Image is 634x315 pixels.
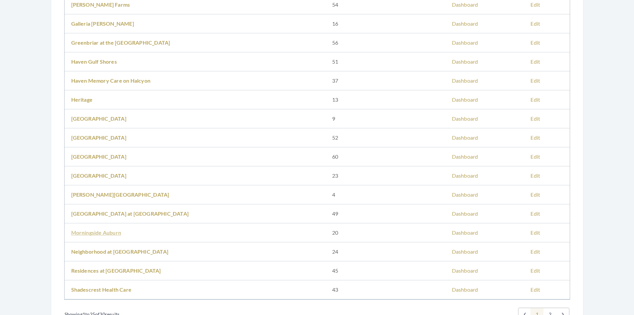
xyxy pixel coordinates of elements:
a: Dashboard [452,1,478,8]
a: Dashboard [452,191,478,198]
a: Dashboard [452,210,478,217]
a: [PERSON_NAME] Farms [71,1,130,8]
a: Edit [530,96,540,103]
a: Dashboard [452,39,478,46]
a: Edit [530,229,540,236]
td: 13 [325,90,364,109]
a: Greenbriar at the [GEOGRAPHIC_DATA] [71,39,170,46]
a: [GEOGRAPHIC_DATA] [71,153,126,160]
a: Dashboard [452,134,478,141]
a: Edit [530,20,540,27]
a: Dashboard [452,77,478,84]
td: 60 [325,147,364,166]
a: Edit [530,1,540,8]
a: [GEOGRAPHIC_DATA] [71,115,126,122]
a: Galleria [PERSON_NAME] [71,20,134,27]
a: Edit [530,191,540,198]
a: Edit [530,248,540,255]
td: 16 [325,14,364,33]
a: Residences at [GEOGRAPHIC_DATA] [71,267,161,274]
a: Haven Gulf Shores [71,58,117,65]
a: Haven Memory Care on Halcyon [71,77,151,84]
a: Dashboard [452,172,478,179]
td: 9 [325,109,364,128]
a: Edit [530,134,540,141]
a: Dashboard [452,229,478,236]
td: 56 [325,33,364,52]
a: Dashboard [452,153,478,160]
a: Edit [530,286,540,293]
a: Edit [530,77,540,84]
a: Edit [530,58,540,65]
a: Dashboard [452,248,478,255]
a: Dashboard [452,20,478,27]
a: [GEOGRAPHIC_DATA] at [GEOGRAPHIC_DATA] [71,210,189,217]
td: 23 [325,166,364,185]
td: 52 [325,128,364,147]
td: 24 [325,242,364,261]
a: Dashboard [452,267,478,274]
a: Edit [530,153,540,160]
a: Edit [530,210,540,217]
a: Dashboard [452,96,478,103]
td: 37 [325,71,364,90]
a: Edit [530,115,540,122]
a: Shadescrest Health Care [71,286,132,293]
a: Heritage [71,96,93,103]
td: 45 [325,261,364,280]
a: Edit [530,172,540,179]
td: 4 [325,185,364,204]
td: 20 [325,223,364,242]
a: [PERSON_NAME][GEOGRAPHIC_DATA] [71,191,169,198]
a: Edit [530,267,540,274]
a: Dashboard [452,115,478,122]
a: Neighborhood at [GEOGRAPHIC_DATA] [71,248,169,255]
a: Dashboard [452,58,478,65]
td: 51 [325,52,364,71]
td: 49 [325,204,364,223]
a: Dashboard [452,286,478,293]
a: Morningside Auburn [71,229,121,236]
a: Edit [530,39,540,46]
td: 43 [325,280,364,299]
a: [GEOGRAPHIC_DATA] [71,172,126,179]
a: [GEOGRAPHIC_DATA] [71,134,126,141]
